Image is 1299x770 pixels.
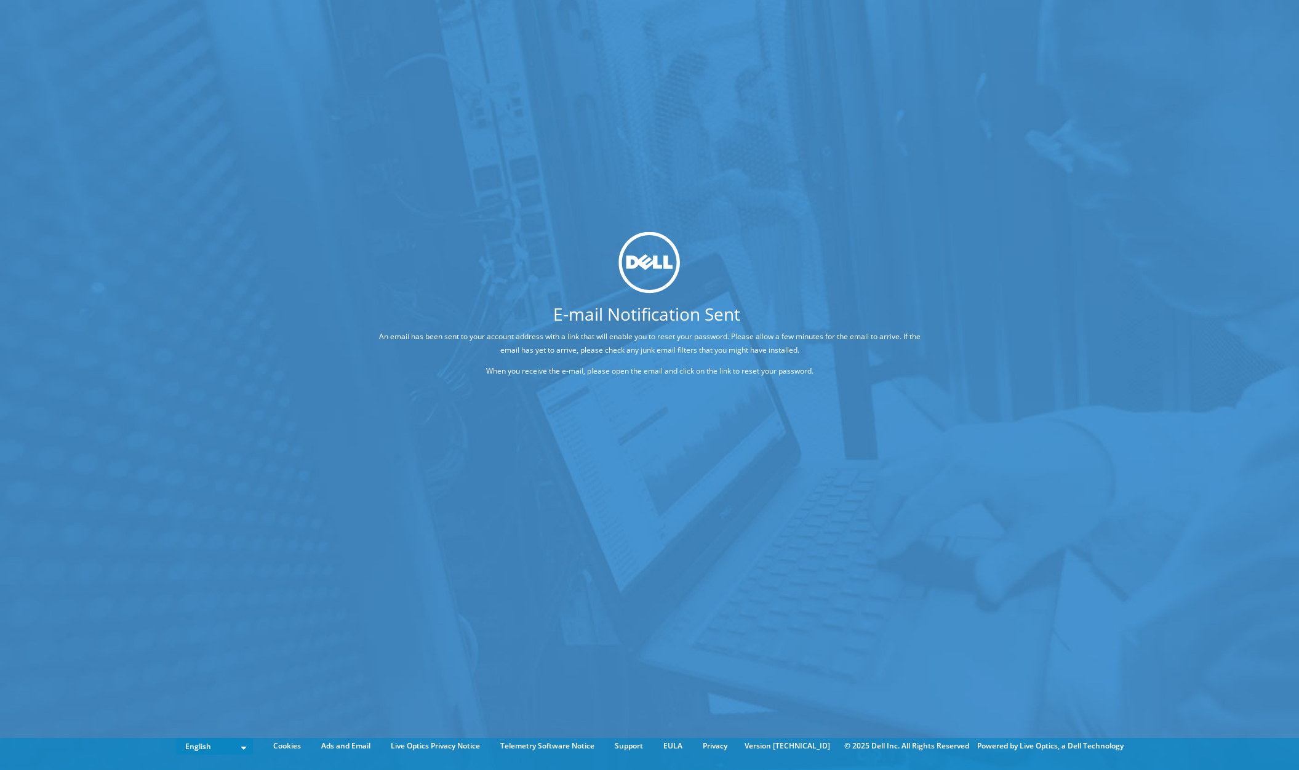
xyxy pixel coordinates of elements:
li: Powered by Live Optics, a Dell Technology [977,739,1124,753]
a: Telemetry Software Notice [491,739,604,753]
a: Support [606,739,652,753]
a: Privacy [693,739,737,753]
img: dell_svg_logo.svg [619,232,681,294]
h1: E-mail Notification Sent [325,305,969,323]
a: Live Optics Privacy Notice [382,739,489,753]
a: Ads and Email [312,739,380,753]
li: Version [TECHNICAL_ID] [738,739,836,753]
p: When you receive the e-mail, please open the email and click on the link to reset your password. [371,364,929,378]
a: EULA [654,739,692,753]
p: An email has been sent to your account address with a link that will enable you to reset your pas... [371,330,929,357]
a: Cookies [264,739,310,753]
li: © 2025 Dell Inc. All Rights Reserved [838,739,975,753]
